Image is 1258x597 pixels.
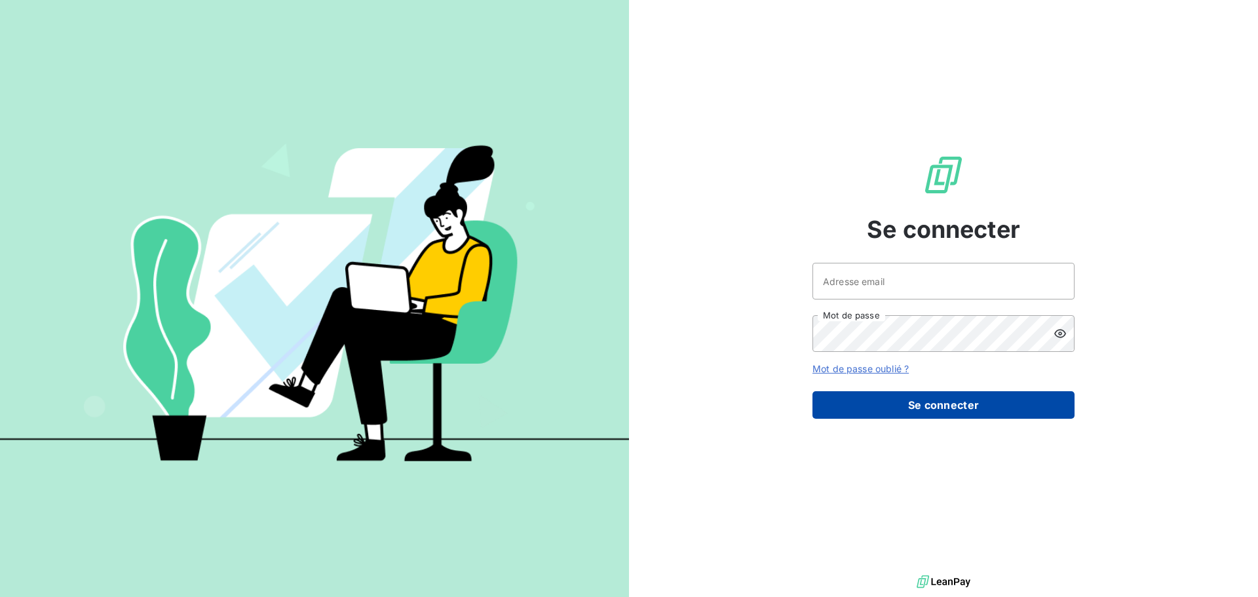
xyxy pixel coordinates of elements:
[812,363,909,374] a: Mot de passe oublié ?
[812,391,1075,419] button: Se connecter
[917,572,970,592] img: logo
[867,212,1020,247] span: Se connecter
[923,154,964,196] img: Logo LeanPay
[812,263,1075,299] input: placeholder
